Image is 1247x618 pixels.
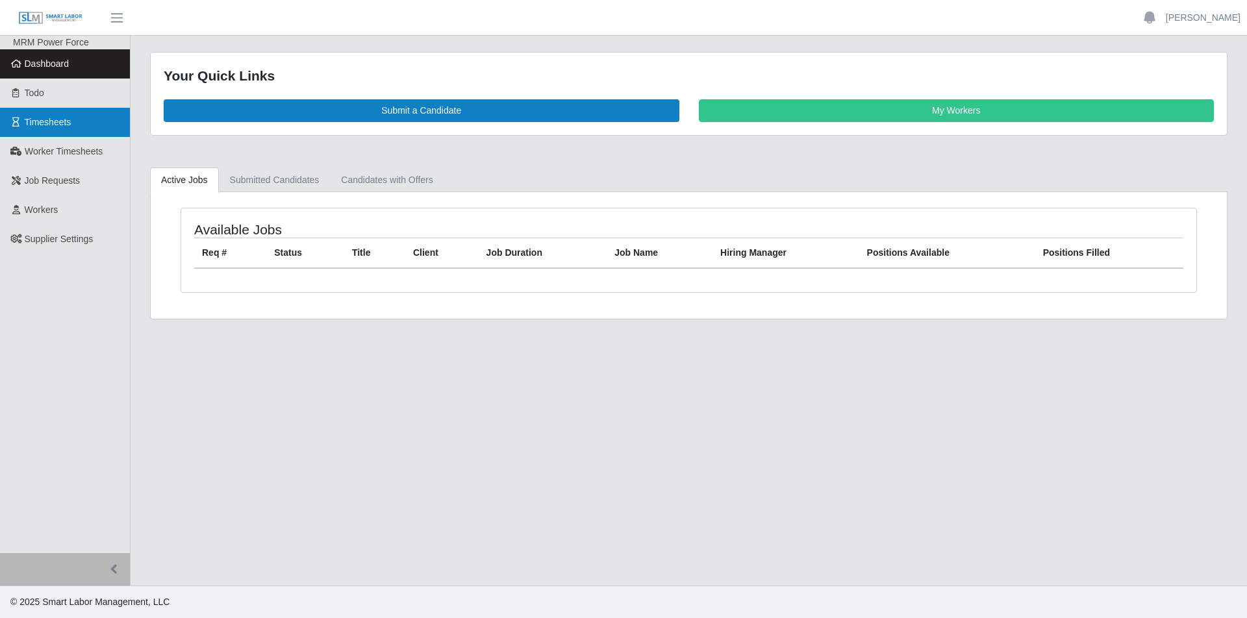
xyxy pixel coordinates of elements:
th: Title [344,238,405,268]
span: MRM Power Force [13,37,89,47]
th: Job Duration [479,238,607,268]
a: [PERSON_NAME] [1166,11,1241,25]
a: My Workers [699,99,1215,122]
span: Dashboard [25,58,69,69]
span: Workers [25,204,58,215]
span: Job Requests [25,175,81,186]
span: Timesheets [25,117,71,127]
th: Positions Available [859,238,1035,268]
th: Status [266,238,344,268]
th: Job Name [607,238,712,268]
h4: Available Jobs [194,221,595,238]
span: Worker Timesheets [25,146,103,156]
th: Positions Filled [1035,238,1183,268]
img: SLM Logo [18,11,83,25]
a: Candidates with Offers [330,167,444,193]
th: Client [405,238,479,268]
span: © 2025 Smart Labor Management, LLC [10,597,170,607]
span: Todo [25,88,44,98]
div: Your Quick Links [164,66,1214,86]
th: Hiring Manager [712,238,859,268]
a: Submit a Candidate [164,99,679,122]
a: Active Jobs [150,167,219,193]
span: Supplier Settings [25,234,94,244]
th: Req # [194,238,266,268]
a: Submitted Candidates [219,167,331,193]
